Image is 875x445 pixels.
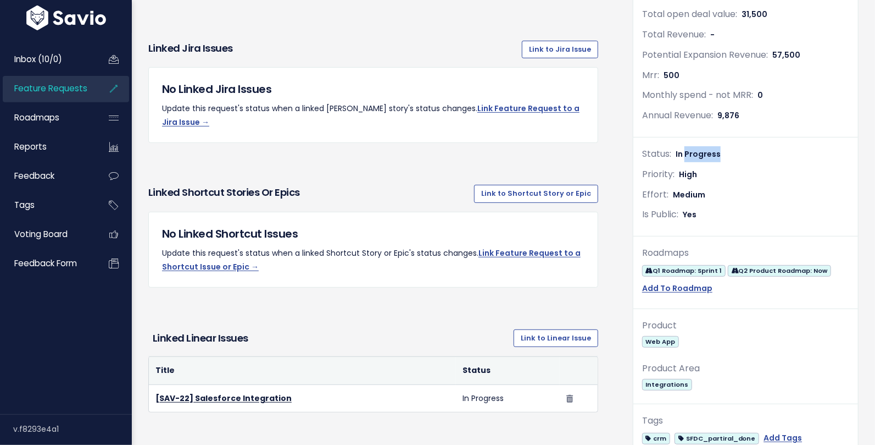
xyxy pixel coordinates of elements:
span: Roadmaps [14,112,59,123]
a: Inbox (10/0) [3,47,91,72]
span: Q1 Roadmap: Sprint 1 [642,265,726,277]
img: logo-white.9d6f32f41409.svg [24,6,109,30]
span: Integrations [642,379,692,391]
span: Total open deal value: [642,8,737,20]
span: crm [642,433,670,444]
a: SFDC_partiral_done [675,431,759,445]
a: Tags [3,193,91,218]
span: Feature Requests [14,83,87,94]
div: Tags [642,413,849,429]
a: Feature Requests [3,76,91,101]
a: Feedback form [3,251,91,276]
span: Reports [14,141,47,152]
a: Link to Shortcut Story or Epic [474,185,598,202]
span: Yes [683,209,696,220]
span: Total Revenue: [642,28,706,41]
span: High [679,169,697,180]
p: Update this request's status when a linked [PERSON_NAME] story's status changes. [162,102,584,129]
a: Add Tags [763,431,802,445]
th: Status [456,357,560,384]
p: Update this request's status when a linked Shortcut Story or Epic's status changes. [162,246,584,274]
a: Link to Jira Issue [522,41,598,58]
span: Inbox (10/0) [14,53,62,65]
span: Annual Revenue: [642,109,713,122]
span: Voting Board [14,228,68,240]
a: Feedback [3,163,91,189]
span: Feedback [14,170,54,182]
div: Roadmaps [642,245,849,261]
a: Voting Board [3,222,91,247]
a: crm [642,431,670,445]
a: Reports [3,134,91,160]
span: Monthly spend - not MRR: [642,89,753,101]
span: In Progress [676,149,721,160]
span: Priority: [642,168,675,180]
span: Medium [673,189,705,200]
h5: No Linked Shortcut Issues [162,226,584,242]
span: Feedback form [14,257,77,269]
span: 31,500 [742,9,767,20]
td: In Progress [456,384,560,412]
div: Product Area [642,361,849,377]
h3: Linked Linear issues [153,331,509,346]
span: Status: [642,147,671,160]
span: Q2 Product Roadmap: Now [728,265,831,277]
a: Q2 Product Roadmap: Now [728,263,831,277]
span: Potential Expansion Revenue: [642,48,768,61]
div: Product [642,318,849,334]
a: Link Feature Request to a Shortcut Issue or Epic → [162,248,581,272]
a: Q1 Roadmap: Sprint 1 [642,263,726,277]
h3: Linked Shortcut Stories or Epics [148,185,300,202]
span: Mrr: [642,69,659,81]
span: SFDC_partiral_done [675,433,759,444]
h5: No Linked Jira Issues [162,81,584,97]
span: Web App [642,336,679,348]
a: Roadmaps [3,105,91,130]
a: [SAV-22] Salesforce Integration [155,393,292,404]
div: v.f8293e4a1 [13,415,132,443]
h3: Linked Jira issues [148,41,233,58]
span: 0 [757,90,763,101]
span: 57,500 [772,50,800,61]
a: Add To Roadmap [642,282,712,295]
span: Tags [14,199,35,211]
span: 500 [664,70,679,81]
span: - [710,29,715,40]
a: Link to Linear Issue [514,329,598,347]
span: Is Public: [642,208,678,221]
span: 9,876 [717,110,739,121]
th: Title [149,357,456,384]
span: Effort: [642,188,668,201]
